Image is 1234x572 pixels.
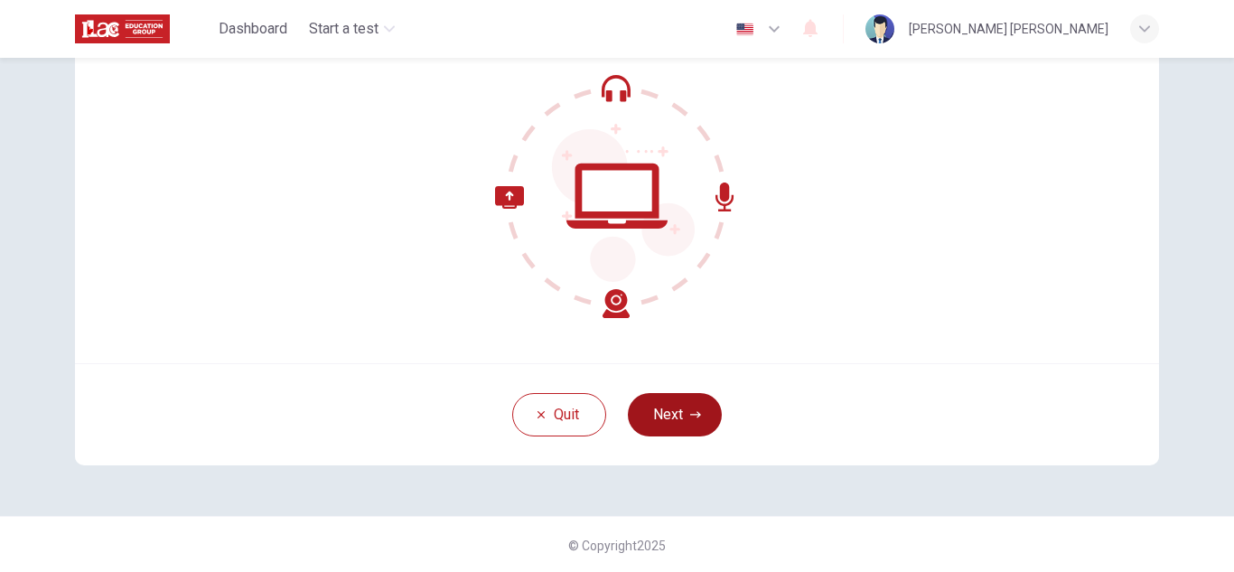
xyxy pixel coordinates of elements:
img: ILAC logo [75,11,170,47]
div: [PERSON_NAME] [PERSON_NAME] [909,18,1108,40]
img: Profile picture [865,14,894,43]
span: Dashboard [219,18,287,40]
a: ILAC logo [75,11,211,47]
span: © Copyright 2025 [568,539,666,553]
button: Dashboard [211,13,294,45]
button: Quit [512,393,606,436]
img: en [734,23,756,36]
span: Start a test [309,18,379,40]
button: Start a test [302,13,402,45]
button: Next [628,393,722,436]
